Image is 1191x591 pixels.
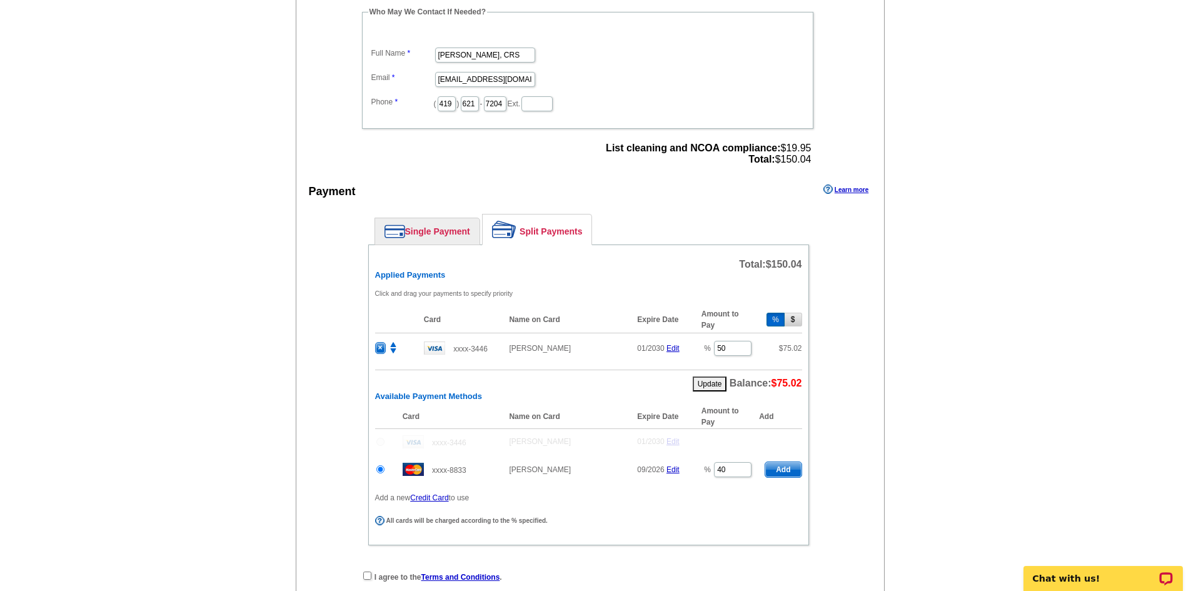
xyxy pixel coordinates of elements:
button: × [375,342,386,354]
img: split-payment.png [492,221,516,238]
img: visa.gif [424,341,445,355]
th: Amount to Pay [695,405,759,429]
span: $150.04 [766,259,802,270]
a: Split Payments [483,215,591,245]
button: % [766,313,785,326]
span: 01/2030 [637,344,664,353]
span: [PERSON_NAME] [509,344,571,353]
th: Card [418,306,503,333]
a: Credit Card [410,493,448,502]
span: 09/2026 [637,465,664,474]
a: Single Payment [375,218,480,245]
a: Edit [666,344,680,353]
th: Expire Date [631,405,695,429]
span: $75.02 [771,378,802,388]
button: Add [765,462,802,478]
span: Balance: [730,378,802,388]
iframe: LiveChat chat widget [1015,552,1191,591]
strong: I agree to the . [374,573,502,582]
img: mast.gif [403,463,424,476]
dd: ( ) - Ext. [368,93,807,113]
div: All cards will be charged according to the % specified. [375,516,799,526]
p: Click and drag your payments to specify priority [375,288,802,299]
span: Total: [739,259,802,270]
p: Add a new to use [375,492,802,503]
label: Phone [371,96,434,108]
span: % [704,465,711,474]
th: Expire Date [631,306,695,333]
span: [PERSON_NAME] [509,465,571,474]
span: $ [779,344,802,353]
a: Edit [666,465,680,474]
label: Full Name [371,48,434,59]
th: Card [396,405,503,429]
h6: Available Payment Methods [375,391,802,402]
span: × [376,343,385,353]
a: Edit [666,437,680,446]
img: move.png [388,342,399,353]
th: Name on Card [503,405,631,429]
th: Amount to Pay [695,306,759,333]
a: Terms and Conditions [421,573,500,582]
button: $ [785,313,802,326]
span: Add [765,462,801,477]
span: xxxx-8833 [432,466,466,475]
span: xxxx-3446 [453,345,488,353]
label: Email [371,72,434,83]
th: Name on Card [503,306,631,333]
span: 75.02 [783,344,802,353]
img: visa.gif [403,435,424,448]
legend: Who May We Contact If Needed? [368,6,487,18]
strong: Total: [748,154,775,164]
img: single-payment.png [384,225,405,238]
h6: Applied Payments [375,270,802,280]
div: Payment [309,183,356,200]
span: 01/2030 [637,437,664,446]
span: % [704,344,711,353]
strong: List cleaning and NCOA compliance: [606,143,780,153]
span: [PERSON_NAME] [509,437,571,446]
span: $19.95 $150.04 [606,143,811,165]
th: Add [759,405,802,429]
button: Update [693,376,727,391]
span: xxxx-3446 [432,438,466,447]
a: Learn more [823,184,868,194]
